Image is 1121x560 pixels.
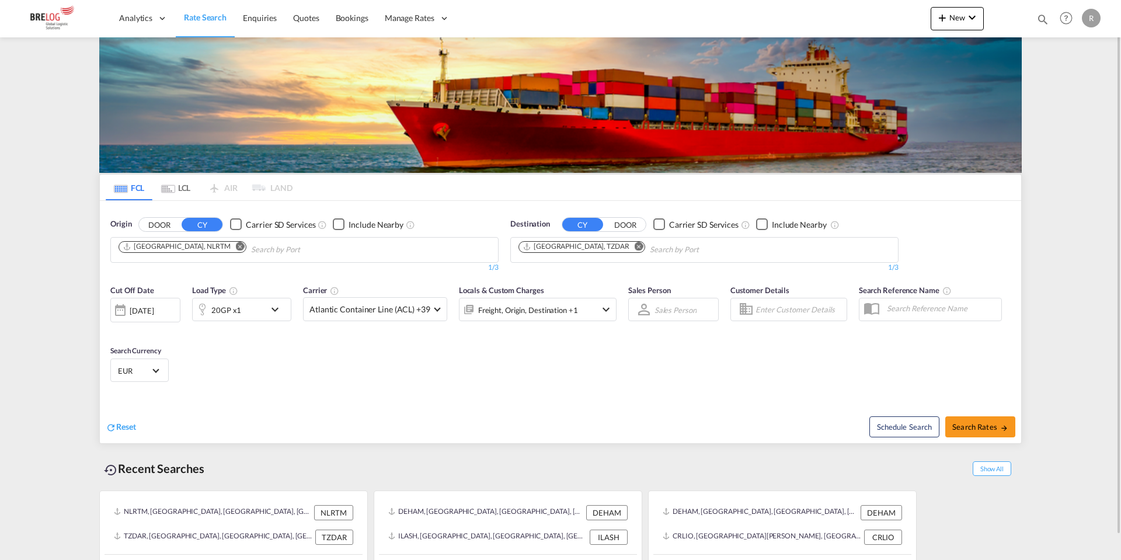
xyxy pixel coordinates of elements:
md-icon: icon-chevron-down [268,302,288,316]
md-icon: Your search will be saved by the below given name [942,286,952,295]
div: NLRTM [314,505,353,520]
div: DEHAM, Hamburg, Germany, Western Europe, Europe [388,505,583,520]
span: Search Rates [952,422,1008,432]
div: [DATE] [110,298,180,322]
span: Rate Search [184,12,227,22]
button: Remove [627,242,645,253]
md-icon: Unchecked: Ignores neighbouring ports when fetching rates.Checked : Includes neighbouring ports w... [406,220,415,229]
div: DEHAM [586,505,628,520]
md-icon: icon-backup-restore [104,463,118,477]
div: ILASH, Ashdod, Israel, Levante, Middle East [388,530,587,545]
div: Dar es Salaam, TZDAR [523,242,629,252]
div: NLRTM, Rotterdam, Netherlands, Western Europe, Europe [114,505,311,520]
div: TZDAR, Dar es Salaam, Tanzania, United Republic of, Eastern Africa, Africa [114,530,312,545]
md-icon: icon-information-outline [229,286,238,295]
md-select: Select Currency: € EUREuro [117,362,162,379]
md-icon: icon-arrow-right [1000,424,1008,432]
span: Quotes [293,13,319,23]
md-icon: icon-magnify [1036,13,1049,26]
span: Sales Person [628,286,671,295]
div: [DATE] [130,305,154,316]
span: Show All [973,461,1011,476]
md-select: Sales Person [653,301,698,318]
span: Enquiries [243,13,277,23]
span: Carrier [303,286,339,295]
span: Destination [510,218,550,230]
span: Customer Details [730,286,789,295]
md-tab-item: LCL [152,175,199,200]
md-checkbox: Checkbox No Ink [230,218,315,231]
md-icon: The selected Trucker/Carrierwill be displayed in the rate results If the rates are from another f... [330,286,339,295]
md-icon: icon-chevron-down [599,302,613,316]
md-icon: icon-chevron-down [965,11,979,25]
md-icon: Unchecked: Ignores neighbouring ports when fetching rates.Checked : Includes neighbouring ports w... [830,220,840,229]
span: Cut Off Date [110,286,154,295]
md-tab-item: FCL [106,175,152,200]
md-datepicker: Select [110,321,119,337]
button: DOOR [139,218,180,231]
span: Help [1056,8,1076,28]
span: Analytics [119,12,152,24]
md-icon: icon-plus 400-fg [935,11,949,25]
span: Manage Rates [385,12,434,24]
div: Carrier SD Services [246,219,315,231]
md-checkbox: Checkbox No Ink [653,218,739,231]
div: TZDAR [315,530,353,545]
span: Load Type [192,286,238,295]
button: icon-plus 400-fgNewicon-chevron-down [931,7,984,30]
div: Recent Searches [99,455,209,482]
span: Reset [116,422,136,432]
md-icon: Unchecked: Search for CY (Container Yard) services for all selected carriers.Checked : Search for... [318,220,327,229]
div: Include Nearby [772,219,827,231]
div: icon-refreshReset [106,421,136,434]
div: Press delete to remove this chip. [123,242,233,252]
div: DEHAM, Hamburg, Germany, Western Europe, Europe [663,505,858,520]
md-checkbox: Checkbox No Ink [756,218,827,231]
div: Freight Origin Destination Factory Stuffingicon-chevron-down [459,298,617,321]
md-chips-wrap: Chips container. Use arrow keys to select chips. [517,238,765,259]
input: Chips input. [251,241,362,259]
div: CRLIO [864,530,902,545]
button: Note: By default Schedule search will only considerorigin ports, destination ports and cut off da... [869,416,939,437]
input: Chips input. [650,241,761,259]
div: 20GP x1 [211,302,241,318]
md-icon: icon-refresh [106,422,116,433]
div: DEHAM [861,505,902,520]
div: OriginDOOR CY Checkbox No InkUnchecked: Search for CY (Container Yard) services for all selected ... [100,201,1021,443]
img: LCL+%26+FCL+BACKGROUND.png [99,37,1022,173]
span: Atlantic Container Line (ACL) +39 [309,304,430,315]
div: R [1082,9,1101,27]
md-icon: Unchecked: Search for CY (Container Yard) services for all selected carriers.Checked : Search for... [741,220,750,229]
span: Origin [110,218,131,230]
button: DOOR [605,218,646,231]
md-pagination-wrapper: Use the left and right arrow keys to navigate between tabs [106,175,293,200]
div: CRLIO, Puerto Limon, Costa Rica, Mexico & Central America, Americas [663,530,861,545]
div: Carrier SD Services [669,219,739,231]
div: Freight Origin Destination Factory Stuffing [478,302,578,318]
button: CY [182,218,222,231]
input: Enter Customer Details [756,301,843,318]
div: ILASH [590,530,628,545]
md-checkbox: Checkbox No Ink [333,218,403,231]
md-chips-wrap: Chips container. Use arrow keys to select chips. [117,238,367,259]
img: daae70a0ee2511ecb27c1fb462fa6191.png [18,5,96,32]
div: Rotterdam, NLRTM [123,242,231,252]
div: Help [1056,8,1082,29]
span: EUR [118,366,151,376]
button: Remove [228,242,246,253]
div: 1/3 [510,263,899,273]
span: New [935,13,979,22]
div: Include Nearby [349,219,403,231]
div: 1/3 [110,263,499,273]
span: Bookings [336,13,368,23]
span: Search Reference Name [859,286,952,295]
span: Search Currency [110,346,161,355]
div: Press delete to remove this chip. [523,242,632,252]
div: 20GP x1icon-chevron-down [192,298,291,321]
button: Search Ratesicon-arrow-right [945,416,1015,437]
div: icon-magnify [1036,13,1049,30]
span: Locals & Custom Charges [459,286,544,295]
input: Search Reference Name [881,300,1001,317]
button: CY [562,218,603,231]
